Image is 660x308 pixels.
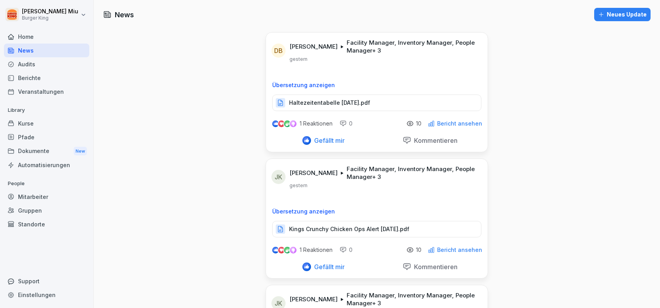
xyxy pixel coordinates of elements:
[437,120,482,127] p: Bericht ansehen
[289,43,338,51] p: [PERSON_NAME]
[4,204,89,217] a: Gruppen
[4,177,89,190] p: People
[289,99,370,107] p: Haltezeitentabelle [DATE].pdf
[289,182,307,189] p: gestern
[4,144,89,159] div: Dokumente
[289,295,338,303] p: [PERSON_NAME]
[416,247,421,253] p: 10
[411,137,458,144] p: Kommentieren
[272,208,481,215] p: Übersetzung anzeigen
[22,8,78,15] p: [PERSON_NAME] Miu
[4,85,89,98] a: Veranstaltungen
[311,263,345,271] p: Gefällt mir
[273,120,279,127] img: like
[290,246,297,253] img: inspiring
[598,10,647,19] div: Neues Update
[4,130,89,144] a: Pfade
[289,56,307,62] p: gestern
[4,274,89,288] div: Support
[347,292,478,307] p: Facility Manager, Inventory Manager, People Manager + 3
[115,9,134,20] h1: News
[278,247,284,253] img: love
[272,228,481,235] a: Kings Crunchy Chicken Ops Alert [DATE].pdf
[4,44,89,57] a: News
[289,225,409,233] p: Kings Crunchy Chicken Ops Alert [DATE].pdf
[311,137,345,144] p: Gefällt mir
[300,120,333,127] p: 1 Reaktionen
[289,169,338,177] p: [PERSON_NAME]
[594,8,651,21] button: Neues Update
[273,247,279,253] img: like
[284,120,291,127] img: celebrate
[4,217,89,231] a: Standorte
[4,104,89,117] p: Library
[347,39,478,55] p: Facility Manager, Inventory Manager, People Manager + 3
[4,117,89,130] a: Kurse
[4,144,89,159] a: DokumenteNew
[284,247,291,253] img: celebrate
[4,57,89,71] a: Audits
[437,247,482,253] p: Bericht ansehen
[22,15,78,21] p: Burger King
[300,247,333,253] p: 1 Reaktionen
[4,71,89,85] a: Berichte
[272,82,481,88] p: Übersetzung anzeigen
[340,120,353,128] div: 0
[416,120,421,127] p: 10
[4,158,89,172] a: Automatisierungen
[290,120,297,127] img: inspiring
[4,190,89,204] a: Mitarbeiter
[347,165,478,181] p: Facility Manager, Inventory Manager, People Manager + 3
[271,44,286,58] div: DB
[340,246,353,254] div: 0
[411,263,458,271] p: Kommentieren
[278,121,284,127] img: love
[271,170,286,184] div: JK
[4,288,89,302] a: Einstellungen
[4,30,89,44] a: Home
[74,147,87,156] div: New
[272,101,481,109] a: Haltezeitentabelle [DATE].pdf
